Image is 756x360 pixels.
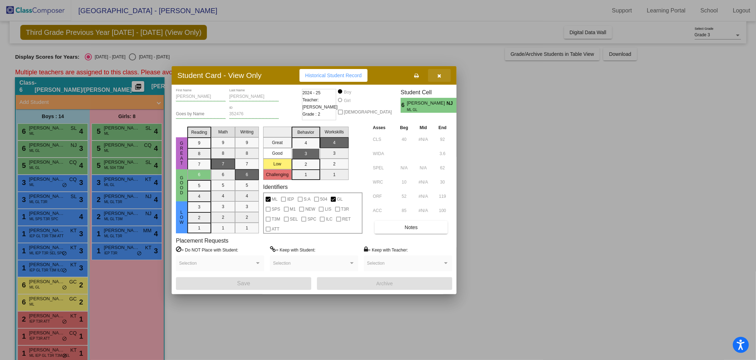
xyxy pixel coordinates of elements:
[337,195,343,203] span: GL
[373,205,392,216] input: assessment
[376,281,393,286] span: Archive
[371,124,394,132] th: Asses
[302,89,320,96] span: 2024 - 25
[178,175,185,195] span: Good
[326,215,333,223] span: ILC
[320,195,327,203] span: 504
[290,205,296,213] span: M1
[364,246,408,253] label: = Keep with Teacher:
[373,163,392,173] input: assessment
[290,215,298,223] span: SEL
[344,108,392,116] span: [DEMOGRAPHIC_DATA]
[302,96,338,111] span: Teacher: [PERSON_NAME]
[302,111,320,118] span: Grade : 2
[344,89,351,95] div: Boy
[401,101,407,110] span: 6
[178,141,185,166] span: Great
[457,101,463,110] span: 3
[414,124,433,132] th: Mid
[272,215,280,223] span: T3M
[263,184,288,190] label: Identifiers
[373,191,392,202] input: assessment
[433,124,452,132] th: End
[407,107,442,112] span: ML GL
[341,205,349,213] span: T3R
[401,89,463,96] h3: Student Cell
[342,215,351,223] span: RET
[176,112,226,117] input: goes by name
[177,71,262,80] h3: Student Card - View Only
[447,100,457,107] span: NJ
[176,237,229,244] label: Placement Requests
[304,195,311,203] span: S:A
[407,100,447,107] span: [PERSON_NAME]
[272,225,280,233] span: ATT
[176,246,238,253] label: = Do NOT Place with Student:
[299,69,367,82] button: Historical Student Record
[375,221,448,234] button: Notes
[373,148,392,159] input: assessment
[305,73,362,78] span: Historical Student Record
[237,280,250,286] span: Save
[394,124,414,132] th: Beg
[305,205,315,213] span: NEW
[176,277,311,290] button: Save
[325,205,331,213] span: LIS
[317,277,452,290] button: Archive
[178,210,185,225] span: Low
[272,195,278,203] span: ML
[272,205,280,213] span: SPS
[229,112,279,117] input: Enter ID
[344,97,351,104] div: Girl
[373,177,392,187] input: assessment
[405,224,418,230] span: Notes
[307,215,316,223] span: SPC
[373,134,392,145] input: assessment
[287,195,294,203] span: IEP
[270,246,316,253] label: = Keep with Student:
